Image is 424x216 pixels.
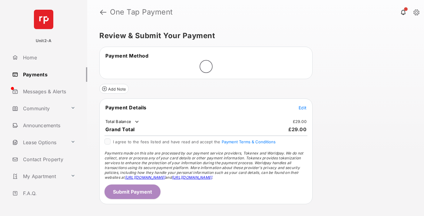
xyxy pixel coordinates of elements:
[99,84,129,94] button: Add Note
[105,119,140,125] td: Total Balance
[104,151,303,180] span: Payments made on this site are processed by our payment service providers, Tokenex and Worldpay. ...
[10,152,87,167] a: Contact Property
[113,139,276,144] span: I agree to the fees listed and have read and accept the
[105,105,147,111] span: Payment Details
[172,175,212,180] a: [URL][DOMAIN_NAME]
[10,169,68,184] a: My Apartment
[10,50,87,65] a: Home
[10,118,87,133] a: Announcements
[99,32,407,39] h5: Review & Submit Your Payment
[10,101,68,116] a: Community
[36,38,52,44] p: Unit2-A
[299,105,306,110] span: Edit
[10,135,68,150] a: Lease Options
[105,53,148,59] span: Payment Method
[10,84,87,99] a: Messages & Alerts
[110,8,173,16] strong: One Tap Payment
[34,10,53,29] img: svg+xml;base64,PHN2ZyB4bWxucz0iaHR0cDovL3d3dy53My5vcmcvMjAwMC9zdmciIHdpZHRoPSI2NCIgaGVpZ2h0PSI2NC...
[299,105,306,111] button: Edit
[288,126,306,132] span: £29.00
[105,126,135,132] span: Grand Total
[104,184,161,199] button: Submit Payment
[293,119,307,124] td: £29.00
[10,186,87,201] a: F.A.Q.
[125,175,165,180] a: [URL][DOMAIN_NAME]
[222,139,276,144] button: I agree to the fees listed and have read and accept the
[10,67,87,82] a: Payments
